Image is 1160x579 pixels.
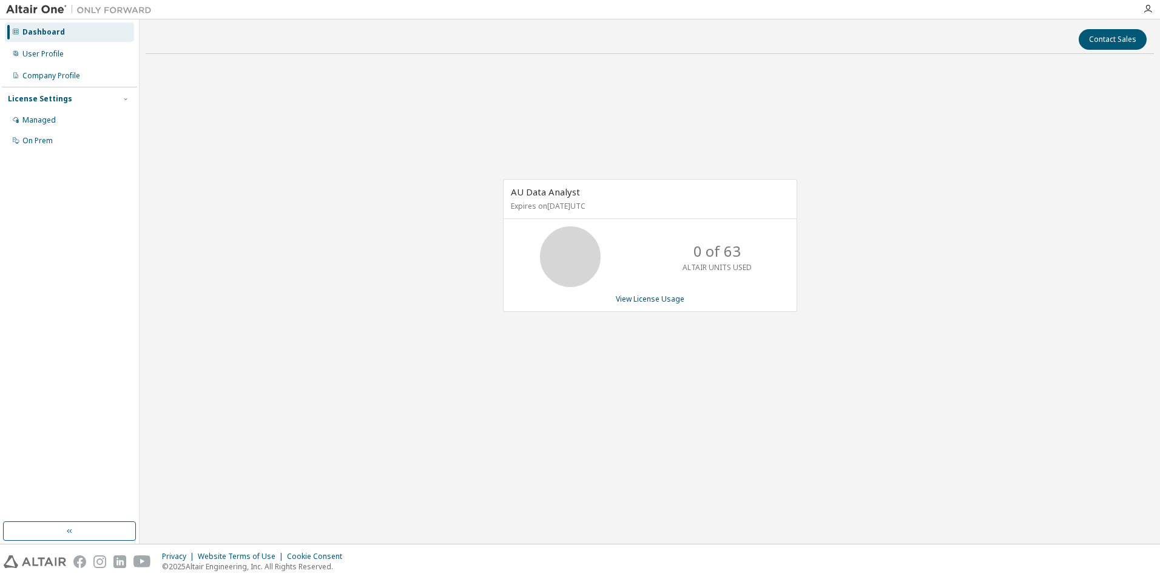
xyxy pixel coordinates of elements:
[1079,29,1147,50] button: Contact Sales
[6,4,158,16] img: Altair One
[133,555,151,568] img: youtube.svg
[22,71,80,81] div: Company Profile
[73,555,86,568] img: facebook.svg
[511,186,580,198] span: AU Data Analyst
[683,262,752,273] p: ALTAIR UNITS USED
[616,294,684,304] a: View License Usage
[22,27,65,37] div: Dashboard
[113,555,126,568] img: linkedin.svg
[287,552,349,561] div: Cookie Consent
[22,136,53,146] div: On Prem
[93,555,106,568] img: instagram.svg
[198,552,287,561] div: Website Terms of Use
[162,552,198,561] div: Privacy
[162,561,349,572] p: © 2025 Altair Engineering, Inc. All Rights Reserved.
[4,555,66,568] img: altair_logo.svg
[22,49,64,59] div: User Profile
[511,201,786,211] p: Expires on [DATE] UTC
[22,115,56,125] div: Managed
[8,94,72,104] div: License Settings
[693,241,741,262] p: 0 of 63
